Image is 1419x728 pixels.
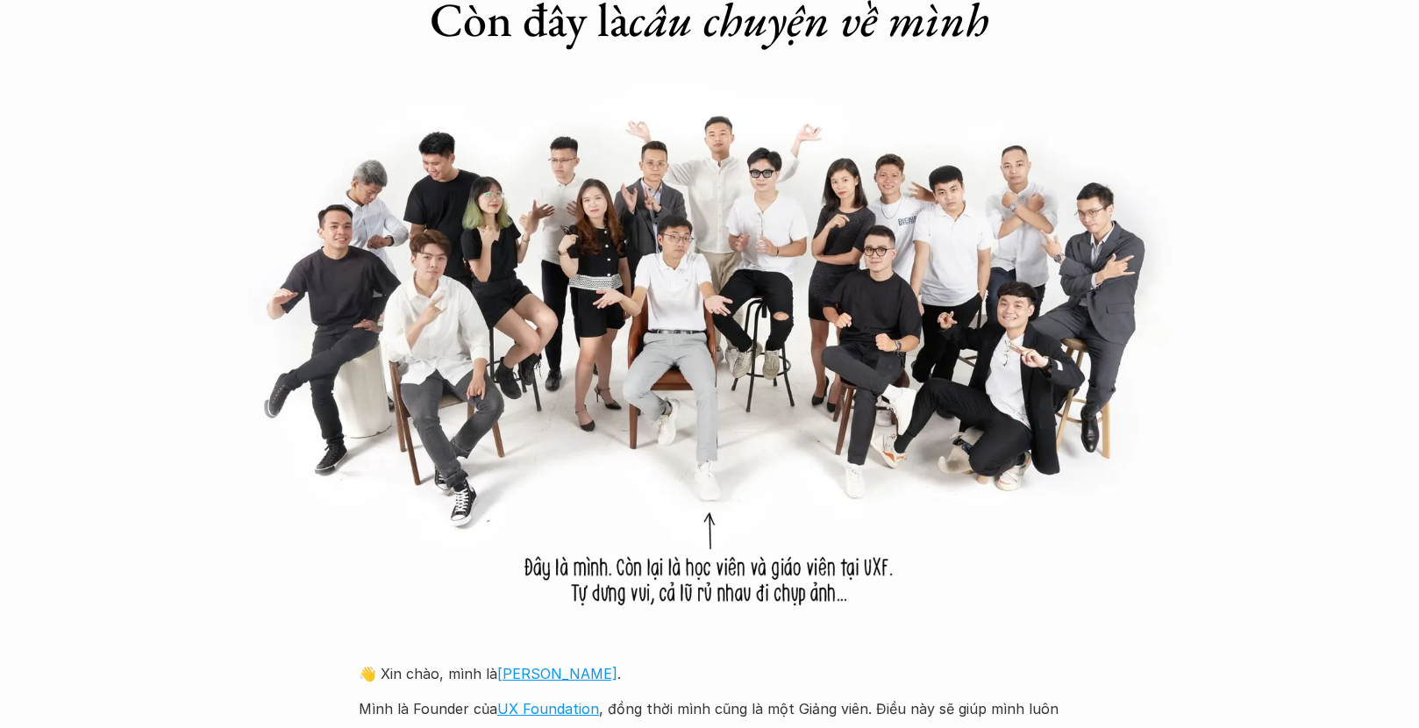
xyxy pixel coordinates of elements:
[497,700,599,717] a: UX Foundation
[497,665,617,682] a: [PERSON_NAME]
[359,660,1060,687] p: 👋 Xin chào, mình là .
